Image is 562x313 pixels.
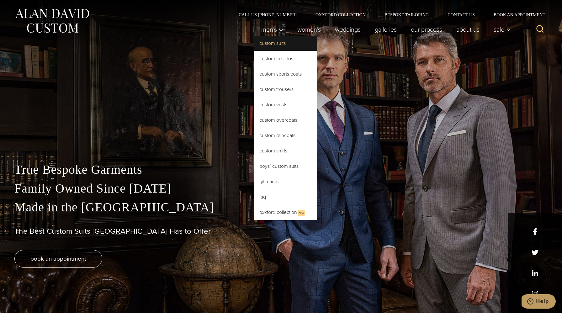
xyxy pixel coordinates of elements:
[254,128,317,143] a: Custom Raincoats
[522,294,556,310] iframe: Opens a widget where you can chat to one of our agents
[298,210,305,216] span: New
[254,143,317,158] a: Custom Shirts
[254,159,317,174] a: Boys’ Custom Suits
[328,23,368,36] a: weddings
[254,51,317,66] a: Custom Tuxedos
[14,160,548,217] p: True Bespoke Garments Family Owned Since [DATE] Made in the [GEOGRAPHIC_DATA]
[254,23,514,36] nav: Primary Navigation
[254,23,290,36] button: Men’s sub menu toggle
[449,23,487,36] a: About Us
[487,23,514,36] button: Sale sub menu toggle
[368,23,404,36] a: Galleries
[229,13,548,17] nav: Secondary Navigation
[254,36,317,51] a: Custom Suits
[14,227,548,236] h1: The Best Custom Suits [GEOGRAPHIC_DATA] Has to Offer
[438,13,484,17] a: Contact Us
[229,13,306,17] a: Call Us [PHONE_NUMBER]
[306,13,375,17] a: Oxxford Collection
[484,13,548,17] a: Book an Appointment
[404,23,449,36] a: Our Process
[254,66,317,82] a: Custom Sports Coats
[533,22,548,37] button: View Search Form
[375,13,438,17] a: Bespoke Tailoring
[254,174,317,189] a: Gift Cards
[254,113,317,128] a: Custom Overcoats
[254,189,317,204] a: FAQ
[254,82,317,97] a: Custom Trousers
[30,254,86,263] span: book an appointment
[254,205,317,220] a: Oxxford CollectionNew
[14,7,90,35] img: Alan David Custom
[14,250,102,268] a: book an appointment
[254,97,317,112] a: Custom Vests
[290,23,328,36] a: Women’s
